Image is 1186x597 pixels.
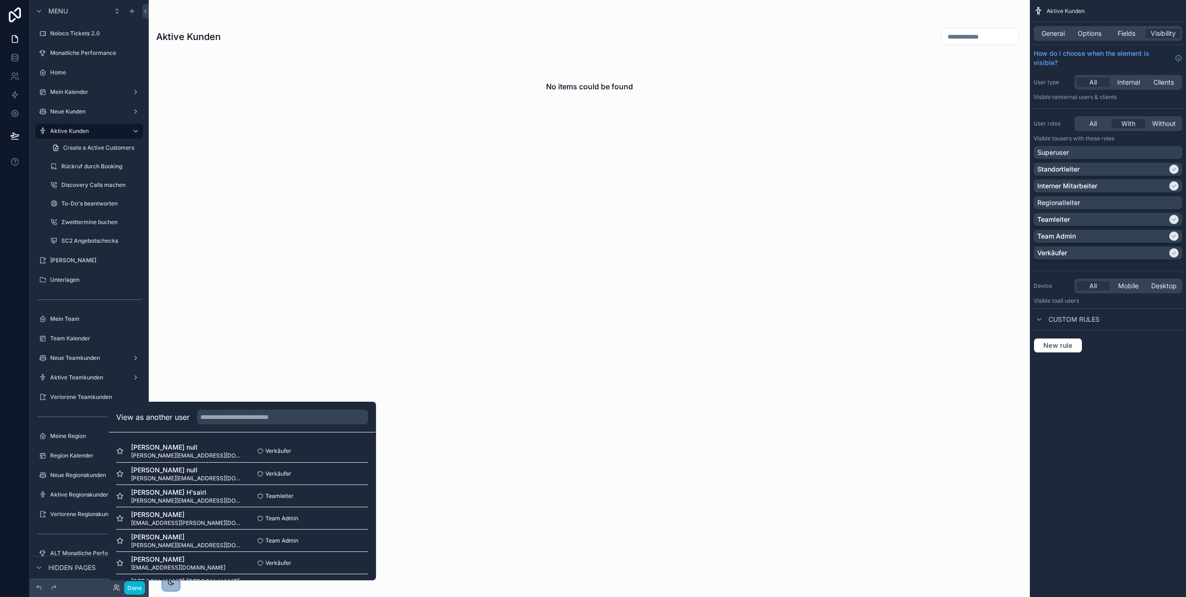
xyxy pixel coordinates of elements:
[46,233,143,248] a: SC2 Angebotschecks
[131,497,242,504] span: [PERSON_NAME][EMAIL_ADDRESS][DOMAIN_NAME]
[1118,29,1135,38] span: Fields
[35,312,143,326] a: Mein Team
[35,487,143,502] a: Aktive Regionskunden
[265,559,291,567] span: Verkäufer
[1118,281,1139,291] span: Mobile
[35,85,143,99] a: Mein Kalender
[46,159,143,174] a: Rückruf durch Booking
[61,163,141,170] label: Rückruf durch Booking
[50,452,141,459] label: Region Kalender
[46,196,143,211] a: To-Do's beantworten
[1121,119,1135,128] span: With
[1037,215,1070,224] p: Teamleiter
[50,374,128,381] label: Aktive Teamkunden
[48,563,96,572] span: Hidden pages
[131,532,242,542] span: [PERSON_NAME]
[131,488,242,497] span: [PERSON_NAME] H'sairi
[131,577,242,586] span: [PERSON_NAME] [PERSON_NAME]
[50,354,128,362] label: Neue Teamkunden
[35,468,143,483] a: Neue Regionskunden
[1034,135,1182,142] p: Visible to
[1034,93,1182,101] p: Visible to
[1048,315,1100,324] span: Custom rules
[50,432,141,440] label: Meine Region
[46,215,143,230] a: Zweittermine buchen
[50,257,141,264] label: [PERSON_NAME]
[50,69,141,76] label: Home
[131,564,225,571] span: [EMAIL_ADDRESS][DOMAIN_NAME]
[131,465,242,475] span: [PERSON_NAME] null
[50,393,141,401] label: Verlorene Teamkunden
[265,492,294,500] span: Teamleiter
[50,127,125,135] label: Aktive Kunden
[35,390,143,405] a: Verlorene Teamkunden
[1151,281,1177,291] span: Desktop
[131,510,242,519] span: [PERSON_NAME]
[46,178,143,192] a: Discovery Calls machen
[50,276,141,284] label: Unterlagen
[50,30,141,37] label: Noloco Tickets 2.0
[1034,338,1082,353] button: New rule
[1089,281,1097,291] span: All
[1153,78,1174,87] span: Clients
[50,471,128,479] label: Neue Regionskunden
[1057,93,1117,100] span: Internal users & clients
[35,331,143,346] a: Team Kalender
[265,470,291,478] span: Verkäufer
[48,7,68,16] span: Menu
[131,542,242,549] span: [PERSON_NAME][EMAIL_ADDRESS][DOMAIN_NAME]
[1037,165,1080,174] p: Standortleiter
[1037,232,1076,241] p: Team Admin
[1034,79,1071,86] label: User type
[61,200,141,207] label: To-Do's beantworten
[61,181,141,189] label: Discovery Calls machen
[1034,282,1071,290] label: Device
[61,237,141,245] label: SC2 Angebotschecks
[50,550,141,557] label: ALT Monatliche Performance
[35,546,143,561] a: ALT Monatliche Performance
[1041,29,1065,38] span: General
[35,429,143,444] a: Meine Region
[50,49,141,57] label: Monatliche Performance
[50,88,128,96] label: Mein Kalender
[1089,78,1097,87] span: All
[1037,181,1097,191] p: Interner Mitarbeiter
[1037,148,1069,157] p: Superuser
[131,443,242,452] span: [PERSON_NAME] null
[1034,297,1182,305] p: Visible to
[63,144,134,152] span: Create a Active Customers
[131,475,242,482] span: [PERSON_NAME][EMAIL_ADDRESS][DOMAIN_NAME]
[50,315,141,323] label: Mein Team
[1152,119,1176,128] span: Without
[35,370,143,385] a: Aktive Teamkunden
[35,65,143,80] a: Home
[1151,29,1176,38] span: Visibility
[116,411,190,423] h2: View as another user
[50,511,141,518] label: Verlorene Regionskunden
[46,140,143,155] a: Create a Active Customers
[1047,7,1085,15] span: Aktive Kunden
[35,104,143,119] a: Neue Kunden
[265,447,291,455] span: Verkäufer
[35,272,143,287] a: Unterlagen
[35,351,143,365] a: Neue Teamkunden
[1057,297,1079,304] span: all users
[1089,119,1097,128] span: All
[1034,120,1071,127] label: User roles
[50,335,141,342] label: Team Kalender
[35,253,143,268] a: [PERSON_NAME]
[1037,248,1067,258] p: Verkäufer
[131,555,225,564] span: [PERSON_NAME]
[1078,29,1101,38] span: Options
[1034,49,1182,67] a: How do I choose when the element is visible?
[50,491,128,498] label: Aktive Regionskunden
[35,448,143,463] a: Region Kalender
[1034,49,1171,67] span: How do I choose when the element is visible?
[61,219,141,226] label: Zweittermine buchen
[1117,78,1140,87] span: Internal
[124,581,145,595] button: Done
[35,26,143,41] a: Noloco Tickets 2.0
[35,124,143,139] a: Aktive Kunden
[131,519,242,527] span: [EMAIL_ADDRESS][PERSON_NAME][DOMAIN_NAME]
[50,108,128,115] label: Neue Kunden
